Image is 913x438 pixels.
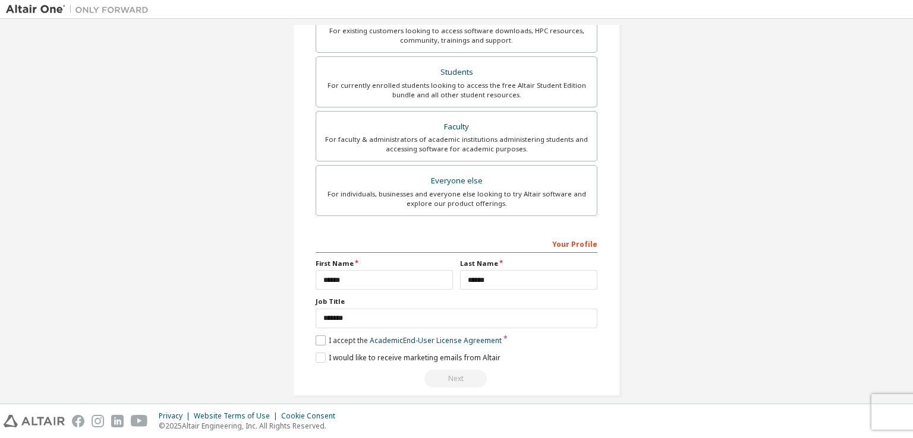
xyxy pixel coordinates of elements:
[92,415,104,427] img: instagram.svg
[460,259,597,268] label: Last Name
[72,415,84,427] img: facebook.svg
[323,81,590,100] div: For currently enrolled students looking to access the free Altair Student Edition bundle and all ...
[131,415,148,427] img: youtube.svg
[159,421,342,431] p: © 2025 Altair Engineering, Inc. All Rights Reserved.
[316,335,502,345] label: I accept the
[281,411,342,421] div: Cookie Consent
[323,173,590,189] div: Everyone else
[4,415,65,427] img: altair_logo.svg
[316,353,500,363] label: I would like to receive marketing emails from Altair
[159,411,194,421] div: Privacy
[323,26,590,45] div: For existing customers looking to access software downloads, HPC resources, community, trainings ...
[316,234,597,253] div: Your Profile
[111,415,124,427] img: linkedin.svg
[323,119,590,135] div: Faculty
[323,189,590,208] div: For individuals, businesses and everyone else looking to try Altair software and explore our prod...
[370,335,502,345] a: Academic End-User License Agreement
[316,259,453,268] label: First Name
[316,370,597,388] div: Email already exists
[194,411,281,421] div: Website Terms of Use
[323,135,590,154] div: For faculty & administrators of academic institutions administering students and accessing softwa...
[316,297,597,306] label: Job Title
[323,64,590,81] div: Students
[6,4,155,15] img: Altair One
